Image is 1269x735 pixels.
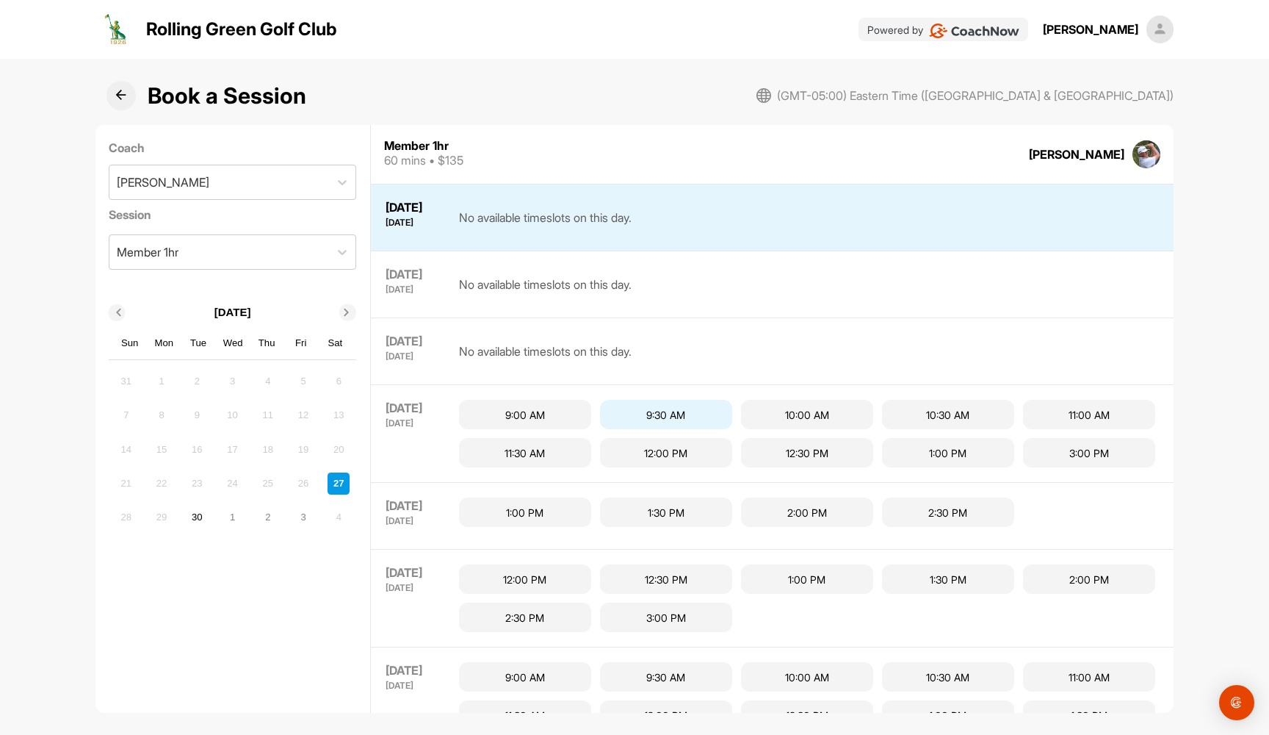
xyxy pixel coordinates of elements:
[115,404,137,426] div: Not available Sunday, September 7th, 2025
[741,564,873,594] div: 1:00 PM
[257,334,276,353] div: Thu
[459,438,591,467] div: 11:30 AM
[1219,685,1254,720] div: Open Intercom Messenger
[459,400,591,429] div: 9:00 AM
[882,700,1014,730] div: 1:00 PM
[882,662,1014,692] div: 10:30 AM
[459,498,591,527] div: 1:00 PM
[214,304,251,321] p: [DATE]
[186,404,208,426] div: Not available Tuesday, September 9th, 2025
[146,16,337,43] p: Rolling Green Golf Club
[222,370,244,392] div: Not available Wednesday, September 3rd, 2025
[386,333,444,349] div: [DATE]
[600,603,732,632] div: 3:00 PM
[459,333,632,370] div: No available timeslots on this day.
[882,438,1014,467] div: 1:00 PM
[257,438,279,460] div: Not available Thursday, September 18th, 2025
[384,140,463,151] div: Member 1hr
[1029,146,1124,163] div: [PERSON_NAME]
[328,438,350,460] div: Not available Saturday, September 20th, 2025
[741,662,873,692] div: 10:00 AM
[186,506,208,528] div: Choose Tuesday, September 30th, 2025
[741,438,873,467] div: 12:30 PM
[386,352,444,361] div: [DATE]
[1132,140,1160,168] img: square_f0fd8699626d342409a23b1a51ec4760.jpg
[386,199,444,215] div: [DATE]
[151,370,173,392] div: Not available Monday, September 1st, 2025
[115,438,137,460] div: Not available Sunday, September 14th, 2025
[386,662,444,678] div: [DATE]
[1023,400,1155,429] div: 11:00 AM
[459,564,591,594] div: 12:00 PM
[117,173,209,191] div: [PERSON_NAME]
[756,88,771,103] img: svg+xml;base64,PHN2ZyB3aWR0aD0iMjAiIGhlaWdodD0iMjAiIHZpZXdCb3g9IjAgMCAyMCAyMCIgZmlsbD0ibm9uZSIgeG...
[113,368,352,530] div: month 2025-09
[151,506,173,528] div: Not available Monday, September 29th, 2025
[1146,15,1174,43] img: square_default-ef6cabf814de5a2bf16c804365e32c732080f9872bdf737d349900a9daf73cf9.png
[600,438,732,467] div: 12:00 PM
[117,243,178,261] div: Member 1hr
[115,370,137,392] div: Not available Sunday, August 31st, 2025
[292,404,314,426] div: Not available Friday, September 12th, 2025
[328,473,350,495] div: Not available Saturday, September 27th, 2025
[386,285,444,294] div: [DATE]
[257,404,279,426] div: Not available Thursday, September 11th, 2025
[386,584,444,592] div: [DATE]
[99,12,134,47] img: logo
[292,438,314,460] div: Not available Friday, September 19th, 2025
[222,473,244,495] div: Not available Wednesday, September 24th, 2025
[326,334,345,353] div: Sat
[151,473,173,495] div: Not available Monday, September 22nd, 2025
[386,517,444,526] div: [DATE]
[222,404,244,426] div: Not available Wednesday, September 10th, 2025
[459,662,591,692] div: 9:00 AM
[223,334,242,353] div: Wed
[222,438,244,460] div: Not available Wednesday, September 17th, 2025
[386,681,444,690] div: [DATE]
[882,564,1014,594] div: 1:30 PM
[257,473,279,495] div: Not available Thursday, September 25th, 2025
[384,151,463,169] div: 60 mins • $135
[155,334,174,353] div: Mon
[459,603,591,632] div: 2:30 PM
[777,87,1174,104] span: (GMT-05:00) Eastern Time ([GEOGRAPHIC_DATA] & [GEOGRAPHIC_DATA])
[882,498,1014,527] div: 2:30 PM
[257,370,279,392] div: Not available Thursday, September 4th, 2025
[600,564,732,594] div: 12:30 PM
[186,438,208,460] div: Not available Tuesday, September 16th, 2025
[186,473,208,495] div: Not available Tuesday, September 23rd, 2025
[1023,564,1155,594] div: 2:00 PM
[1023,438,1155,467] div: 3:00 PM
[292,370,314,392] div: Not available Friday, September 5th, 2025
[741,700,873,730] div: 12:30 PM
[386,400,444,416] div: [DATE]
[109,139,356,157] label: Coach
[151,438,173,460] div: Not available Monday, September 15th, 2025
[186,370,208,392] div: Not available Tuesday, September 2nd, 2025
[741,400,873,429] div: 10:00 AM
[120,334,140,353] div: Sun
[292,506,314,528] div: Choose Friday, October 3rd, 2025
[741,498,873,527] div: 2:00 PM
[109,206,356,223] label: Session
[386,266,444,282] div: [DATE]
[929,24,1019,38] img: CoachNow
[257,506,279,528] div: Choose Thursday, October 2nd, 2025
[328,404,350,426] div: Not available Saturday, September 13th, 2025
[328,370,350,392] div: Not available Saturday, September 6th, 2025
[386,498,444,514] div: [DATE]
[1043,21,1138,38] div: [PERSON_NAME]
[459,266,632,303] div: No available timeslots on this day.
[1023,662,1155,692] div: 11:00 AM
[148,79,306,112] h1: Book a Session
[386,564,444,581] div: [DATE]
[115,506,137,528] div: Not available Sunday, September 28th, 2025
[151,404,173,426] div: Not available Monday, September 8th, 2025
[600,700,732,730] div: 12:00 PM
[292,473,314,495] div: Not available Friday, September 26th, 2025
[882,400,1014,429] div: 10:30 AM
[867,22,923,37] p: Powered by
[328,506,350,528] div: Not available Saturday, October 4th, 2025
[386,218,444,227] div: [DATE]
[600,498,732,527] div: 1:30 PM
